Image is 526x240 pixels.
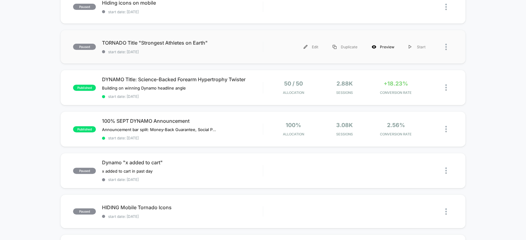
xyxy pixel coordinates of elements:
[102,118,263,124] span: 100% SEPT DYNAMO Announcement
[102,177,263,182] span: start date: [DATE]
[365,40,402,54] div: Preview
[73,208,96,214] span: paused
[320,132,369,136] span: Sessions
[445,4,447,10] img: close
[73,85,96,91] span: published
[325,40,365,54] div: Duplicate
[286,122,301,128] span: 100%
[73,126,96,132] span: published
[445,126,447,132] img: close
[332,45,336,49] img: menu
[102,94,263,99] span: start date: [DATE]
[102,76,263,82] span: DYNAMO Title: Science-Backed Forearm Hypertrophy Twister
[102,159,263,166] span: Dynamo "x added to cart"
[283,132,304,136] span: Allocation
[384,80,408,87] span: +18.23%
[336,122,353,128] span: 3.08k
[102,86,186,90] span: Building on winning Dynamo headline angle
[445,167,447,174] img: close
[102,127,216,132] span: Announcement bar split: Money-Back Guarantee, Social Proof, and Strong USP.
[284,80,303,87] span: 50 / 50
[372,132,420,136] span: CONVERSION RATE
[102,136,263,140] span: start date: [DATE]
[102,214,263,219] span: start date: [DATE]
[402,40,433,54] div: Start
[73,168,96,174] span: paused
[304,45,308,49] img: menu
[445,84,447,91] img: close
[102,50,263,54] span: start date: [DATE]
[73,4,96,10] span: paused
[102,204,263,210] span: HIDING Mobile Tornado Icons
[445,44,447,50] img: close
[336,80,353,87] span: 2.88k
[409,45,412,49] img: menu
[372,90,420,95] span: CONVERSION RATE
[73,44,96,50] span: paused
[102,169,153,174] span: x added to cart in past day
[320,90,369,95] span: Sessions
[296,40,325,54] div: Edit
[102,40,263,46] span: TORNADO Title "Strongest Athletes on Earth"
[283,90,304,95] span: Allocation
[387,122,405,128] span: 2.56%
[102,10,263,14] span: start date: [DATE]
[445,208,447,215] img: close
